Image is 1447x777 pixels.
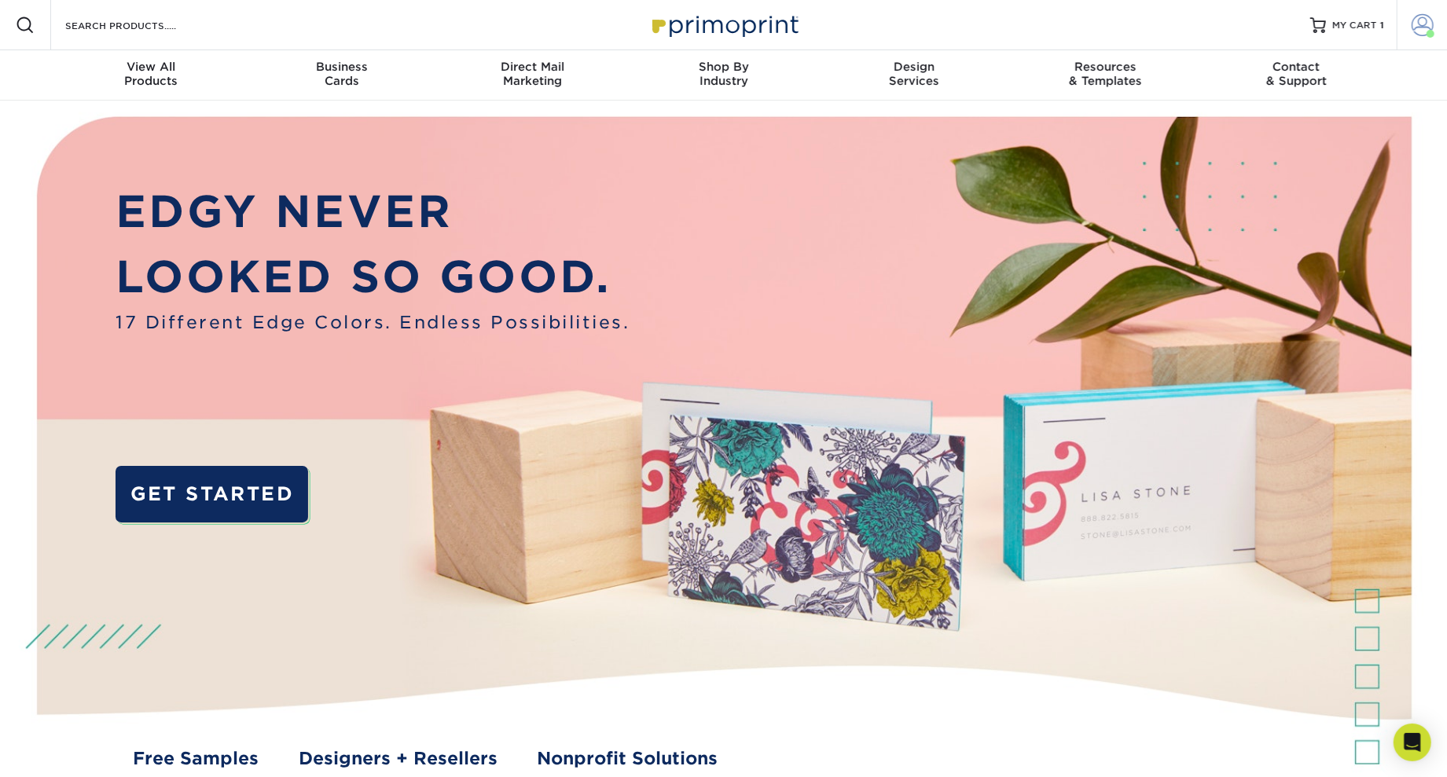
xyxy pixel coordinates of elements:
p: LOOKED SO GOOD. [116,244,630,310]
span: View All [56,60,247,74]
div: Products [56,60,247,88]
span: 17 Different Edge Colors. Endless Possibilities. [116,310,630,335]
a: View AllProducts [56,50,247,101]
span: Direct Mail [437,60,628,74]
div: & Support [1201,60,1392,88]
div: Cards [246,60,437,88]
a: Direct MailMarketing [437,50,628,101]
img: Primoprint [645,8,802,42]
div: Services [819,60,1010,88]
div: Industry [628,60,819,88]
span: 1 [1380,20,1384,31]
a: Resources& Templates [1010,50,1201,101]
span: Business [246,60,437,74]
span: Resources [1010,60,1201,74]
span: MY CART [1332,19,1377,32]
p: EDGY NEVER [116,179,630,244]
a: Shop ByIndustry [628,50,819,101]
a: BusinessCards [246,50,437,101]
a: Designers + Resellers [299,746,498,772]
span: Design [819,60,1010,74]
a: Nonprofit Solutions [537,746,718,772]
a: Contact& Support [1201,50,1392,101]
span: Shop By [628,60,819,74]
input: SEARCH PRODUCTS..... [64,16,217,35]
a: GET STARTED [116,466,308,523]
a: DesignServices [819,50,1010,101]
iframe: Google Customer Reviews [4,729,134,772]
div: & Templates [1010,60,1201,88]
a: Free Samples [133,746,259,772]
div: Open Intercom Messenger [1394,724,1431,761]
span: Contact [1201,60,1392,74]
div: Marketing [437,60,628,88]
